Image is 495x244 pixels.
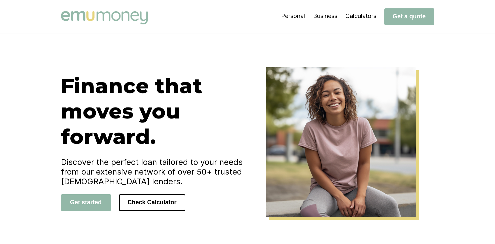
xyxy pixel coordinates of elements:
button: Get started [61,194,111,211]
img: Emu Money logo [61,11,148,24]
h1: Finance that moves you forward. [61,73,248,149]
a: Get a quote [384,13,434,20]
a: Get started [61,199,111,206]
img: Emu Money Home [266,67,416,217]
button: Get a quote [384,8,434,25]
button: Check Calculator [119,194,185,211]
h4: Discover the perfect loan tailored to your needs from our extensive network of over 50+ trusted [... [61,157,248,186]
a: Check Calculator [119,199,185,206]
